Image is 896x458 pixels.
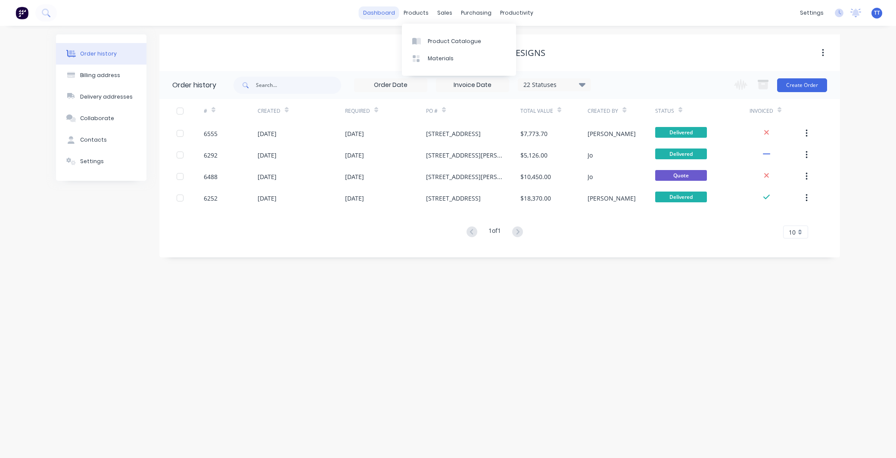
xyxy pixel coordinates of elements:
[204,194,218,203] div: 6252
[588,172,593,181] div: Jo
[56,108,146,129] button: Collaborate
[56,43,146,65] button: Order history
[436,79,509,92] input: Invoice Date
[457,6,496,19] div: purchasing
[655,107,674,115] div: Status
[345,172,364,181] div: [DATE]
[258,172,277,181] div: [DATE]
[258,194,277,203] div: [DATE]
[655,99,750,123] div: Status
[80,50,117,58] div: Order history
[204,129,218,138] div: 6555
[426,151,503,160] div: [STREET_ADDRESS][PERSON_NAME][PERSON_NAME]
[80,93,133,101] div: Delivery addresses
[433,6,457,19] div: sales
[750,107,773,115] div: Invoiced
[80,158,104,165] div: Settings
[345,107,370,115] div: Required
[796,6,828,19] div: settings
[204,151,218,160] div: 6292
[258,129,277,138] div: [DATE]
[56,65,146,86] button: Billing address
[588,99,655,123] div: Created By
[355,79,427,92] input: Order Date
[80,114,114,122] div: Collaborate
[874,9,880,17] span: TT
[428,55,454,62] div: Materials
[518,80,591,90] div: 22 Statuses
[655,192,707,202] span: Delivered
[520,129,548,138] div: $7,773.70
[655,127,707,138] span: Delivered
[426,129,481,138] div: [STREET_ADDRESS]
[588,129,636,138] div: [PERSON_NAME]
[80,71,120,79] div: Billing address
[345,194,364,203] div: [DATE]
[345,99,426,123] div: Required
[428,37,481,45] div: Product Catalogue
[402,32,516,50] a: Product Catalogue
[256,77,341,94] input: Search...
[655,149,707,159] span: Delivered
[402,50,516,67] a: Materials
[496,6,538,19] div: productivity
[258,107,280,115] div: Created
[426,99,520,123] div: PO #
[789,228,796,237] span: 10
[258,151,277,160] div: [DATE]
[56,86,146,108] button: Delivery addresses
[56,129,146,151] button: Contacts
[16,6,28,19] img: Factory
[520,107,553,115] div: Total Value
[520,151,548,160] div: $5,126.00
[750,99,803,123] div: Invoiced
[426,172,503,181] div: [STREET_ADDRESS][PERSON_NAME]
[655,170,707,181] span: Quote
[258,99,345,123] div: Created
[204,107,207,115] div: #
[520,194,551,203] div: $18,370.00
[520,172,551,181] div: $10,450.00
[777,78,827,92] button: Create Order
[588,151,593,160] div: Jo
[345,129,364,138] div: [DATE]
[345,151,364,160] div: [DATE]
[426,107,438,115] div: PO #
[588,194,636,203] div: [PERSON_NAME]
[80,136,107,144] div: Contacts
[488,226,501,238] div: 1 of 1
[359,6,399,19] a: dashboard
[520,99,588,123] div: Total Value
[56,151,146,172] button: Settings
[204,172,218,181] div: 6488
[588,107,618,115] div: Created By
[172,80,216,90] div: Order history
[426,194,481,203] div: [STREET_ADDRESS]
[399,6,433,19] div: products
[204,99,258,123] div: #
